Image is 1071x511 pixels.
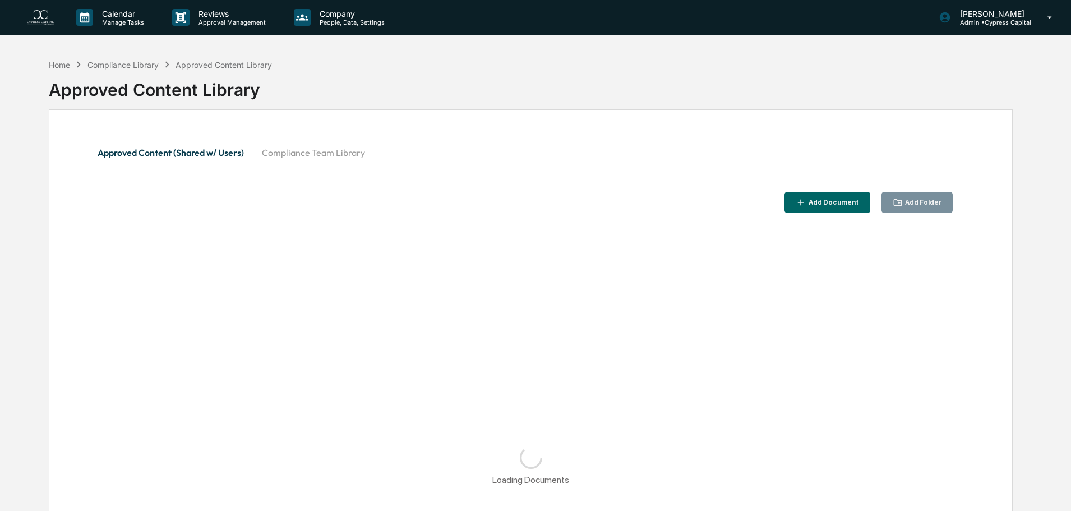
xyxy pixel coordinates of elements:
p: [PERSON_NAME] [951,9,1031,19]
p: People, Data, Settings [311,19,390,26]
button: Add Document [784,192,870,214]
div: Approved Content Library [49,71,1013,100]
div: Loading Documents [492,475,569,485]
div: Add Document [806,199,859,206]
p: Company [311,9,390,19]
p: Reviews [190,9,271,19]
div: secondary tabs example [98,139,964,166]
button: Add Folder [881,192,953,214]
p: Approval Management [190,19,271,26]
div: Add Folder [903,199,941,206]
div: Home [49,60,70,70]
div: Approved Content Library [176,60,272,70]
button: Compliance Team Library [253,139,374,166]
img: logo [27,10,54,25]
p: Manage Tasks [93,19,150,26]
p: Admin • Cypress Capital [951,19,1031,26]
div: Compliance Library [87,60,159,70]
button: Approved Content (Shared w/ Users) [98,139,253,166]
p: Calendar [93,9,150,19]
